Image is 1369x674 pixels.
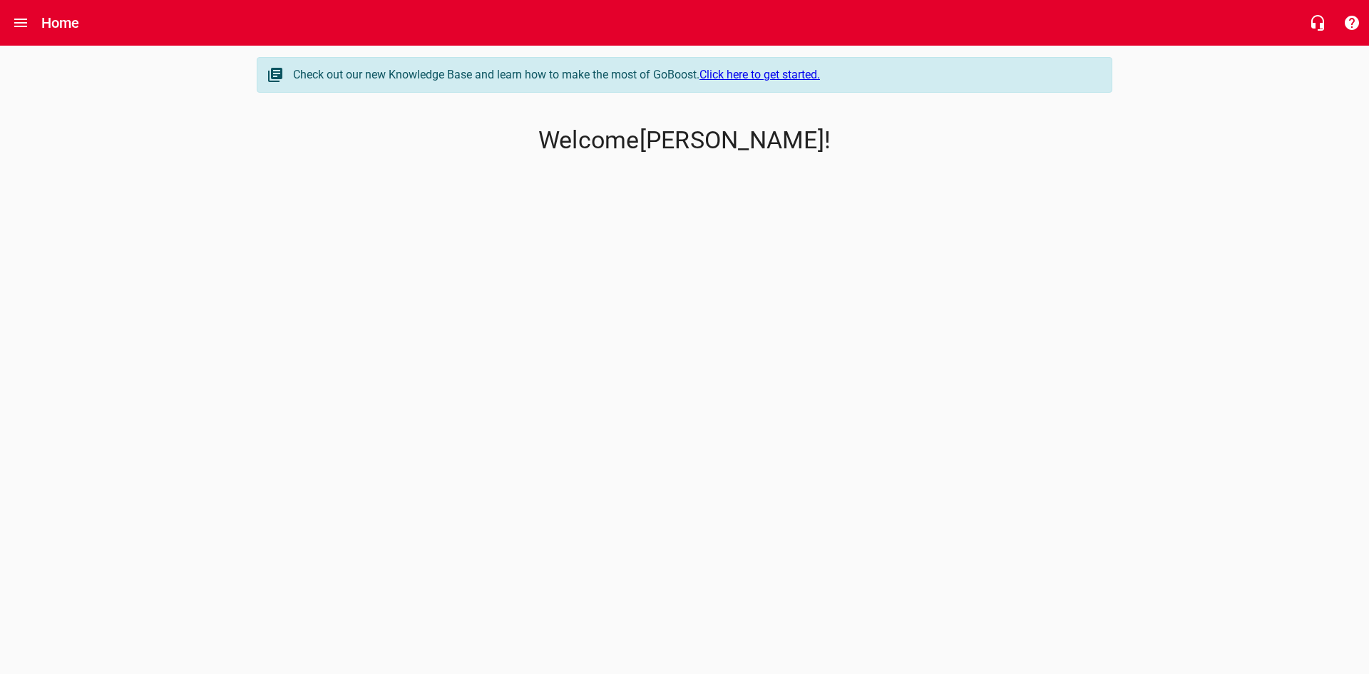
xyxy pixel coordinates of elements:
[1301,6,1335,40] button: Live Chat
[257,126,1112,155] p: Welcome [PERSON_NAME] !
[1335,6,1369,40] button: Support Portal
[699,68,820,81] a: Click here to get started.
[41,11,80,34] h6: Home
[293,66,1097,83] div: Check out our new Knowledge Base and learn how to make the most of GoBoost.
[4,6,38,40] button: Open drawer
